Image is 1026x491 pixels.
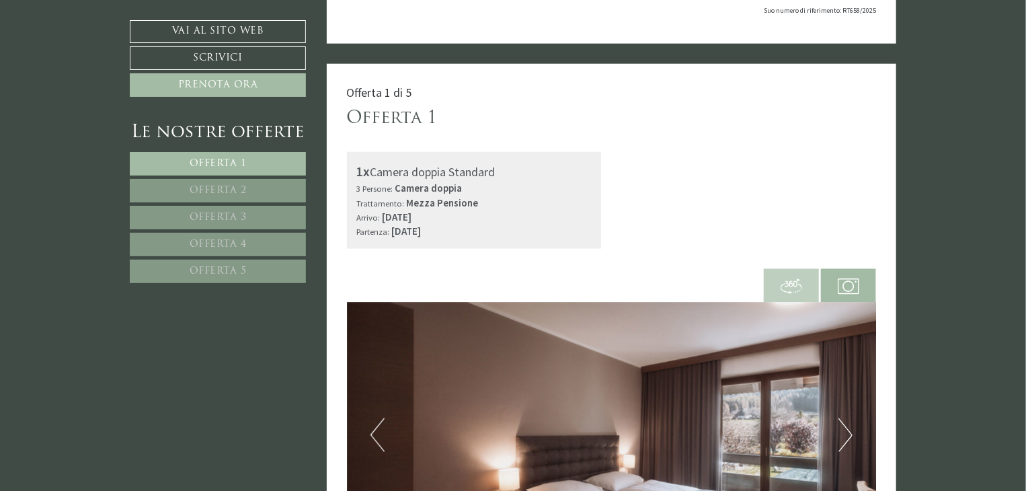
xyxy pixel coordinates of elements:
[130,46,306,70] a: Scrivici
[838,418,853,452] button: Next
[395,182,463,194] b: Camera doppia
[231,10,299,32] div: mercoledì
[392,225,422,237] b: [DATE]
[20,38,178,48] div: Montis – Active Nature Spa
[781,276,802,297] img: 360-grad.svg
[347,85,412,100] span: Offerta 1 di 5
[838,276,859,297] img: camera.svg
[383,211,412,223] b: [DATE]
[357,183,393,194] small: 3 Persone:
[347,106,438,131] div: Offerta 1
[130,120,306,145] div: Le nostre offerte
[190,239,247,250] span: Offerta 4
[190,186,247,196] span: Offerta 2
[130,73,306,97] a: Prenota ora
[764,6,876,15] span: Suo numero di riferimento: R7658/2025
[20,63,178,71] small: 17:03
[357,163,370,180] b: 1x
[357,226,390,237] small: Partenza:
[130,20,306,43] a: Vai al sito web
[357,198,405,209] small: Trattamento:
[357,212,381,223] small: Arrivo:
[190,159,247,169] span: Offerta 1
[190,266,247,276] span: Offerta 5
[457,354,530,378] button: Invia
[190,213,247,223] span: Offerta 3
[407,196,479,209] b: Mezza Pensione
[10,36,185,74] div: Buon giorno, come possiamo aiutarla?
[370,418,385,452] button: Previous
[357,162,592,182] div: Camera doppia Standard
